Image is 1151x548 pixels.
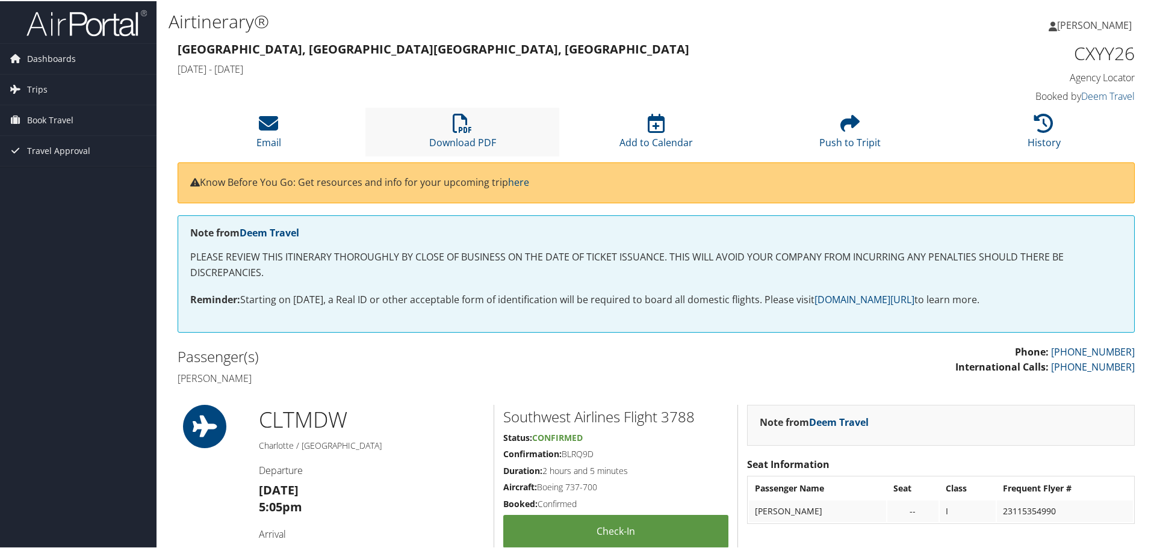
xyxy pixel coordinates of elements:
[1028,119,1061,148] a: History
[819,119,881,148] a: Push to Tripit
[503,497,728,509] h5: Confirmed
[178,40,689,56] strong: [GEOGRAPHIC_DATA], [GEOGRAPHIC_DATA] [GEOGRAPHIC_DATA], [GEOGRAPHIC_DATA]
[503,447,562,458] strong: Confirmation:
[259,481,299,497] strong: [DATE]
[760,414,869,428] strong: Note from
[259,439,485,451] h5: Charlotte / [GEOGRAPHIC_DATA]
[503,514,728,547] a: Check-in
[503,480,537,491] strong: Aircraft:
[893,505,932,516] div: --
[503,431,532,442] strong: Status:
[429,119,496,148] a: Download PDF
[256,119,281,148] a: Email
[26,8,147,36] img: airportal-logo.png
[909,88,1135,102] h4: Booked by
[503,497,538,508] strong: Booked:
[508,174,529,188] a: here
[809,414,869,428] a: Deem Travel
[1051,344,1135,357] a: [PHONE_NUMBER]
[27,104,73,134] span: Book Travel
[190,225,299,238] strong: Note from
[503,480,728,492] h5: Boeing 737-700
[749,499,886,521] td: [PERSON_NAME]
[619,119,693,148] a: Add to Calendar
[503,464,728,476] h5: 2 hours and 5 minutes
[190,174,1122,189] p: Know Before You Go: Get resources and info for your upcoming trip
[909,70,1135,83] h4: Agency Locator
[503,464,542,475] strong: Duration:
[259,463,485,476] h4: Departure
[909,40,1135,65] h1: CXYY26
[814,292,914,305] a: [DOMAIN_NAME][URL]
[240,225,299,238] a: Deem Travel
[532,431,583,442] span: Confirmed
[503,447,728,459] h5: BLRQ9D
[887,476,938,498] th: Seat
[1049,6,1144,42] a: [PERSON_NAME]
[178,345,647,366] h2: Passenger(s)
[749,476,886,498] th: Passenger Name
[1057,17,1132,31] span: [PERSON_NAME]
[997,499,1133,521] td: 23115354990
[190,248,1122,279] p: PLEASE REVIEW THIS ITINERARY THOROUGHLY BY CLOSE OF BUSINESS ON THE DATE OF TICKET ISSUANCE. THIS...
[747,457,830,470] strong: Seat Information
[1051,359,1135,372] a: [PHONE_NUMBER]
[190,291,1122,307] p: Starting on [DATE], a Real ID or other acceptable form of identification will be required to boar...
[940,499,996,521] td: I
[1015,344,1049,357] strong: Phone:
[27,43,76,73] span: Dashboards
[955,359,1049,372] strong: International Calls:
[190,292,240,305] strong: Reminder:
[178,61,891,75] h4: [DATE] - [DATE]
[169,8,819,33] h1: Airtinerary®
[259,404,485,434] h1: CLT MDW
[1081,88,1135,102] a: Deem Travel
[178,371,647,384] h4: [PERSON_NAME]
[997,476,1133,498] th: Frequent Flyer #
[503,405,728,426] h2: Southwest Airlines Flight 3788
[940,476,996,498] th: Class
[259,497,302,514] strong: 5:05pm
[27,73,48,103] span: Trips
[259,526,485,540] h4: Arrival
[27,135,90,165] span: Travel Approval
